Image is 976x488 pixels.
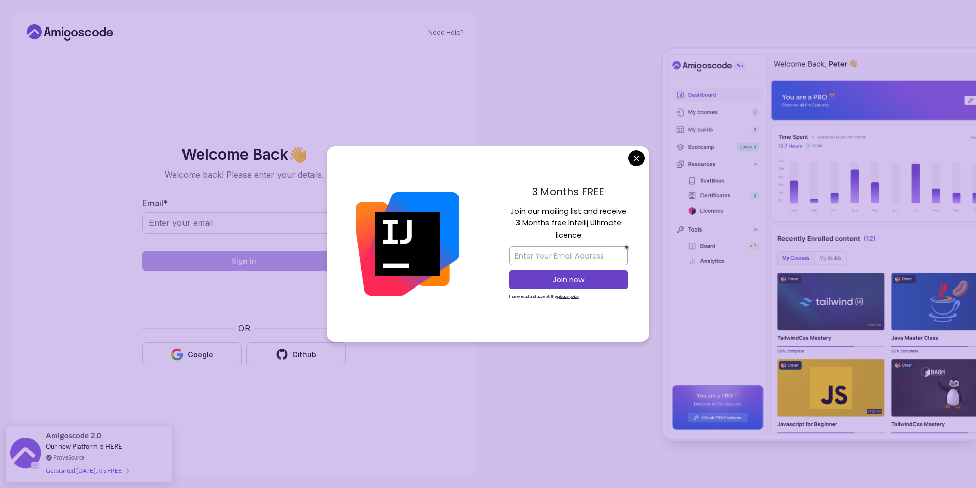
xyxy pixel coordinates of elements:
[246,342,346,366] button: Github
[46,442,123,450] span: Our new Platform is HERE
[46,429,101,441] span: Amigoscode 2.0
[167,277,321,316] iframe: Widget containing checkbox for hCaptcha security challenge
[288,146,307,162] span: 👋
[142,212,346,234] input: Enter your email
[10,438,41,471] img: provesource social proof notification image
[24,24,116,41] a: Home link
[142,168,346,181] p: Welcome back! Please enter your details.
[663,49,976,439] img: Amigoscode Dashboard
[142,198,168,208] label: Email *
[46,465,128,476] div: Get started [DATE]. It's FREE
[232,256,256,266] div: Sign in
[292,350,316,360] div: Github
[53,453,85,462] a: ProveSource
[428,28,464,37] a: Need Help?
[188,350,213,360] div: Google
[142,146,346,162] h2: Welcome Back
[142,342,242,366] button: Google
[238,322,250,334] p: OR
[142,251,346,271] button: Sign in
